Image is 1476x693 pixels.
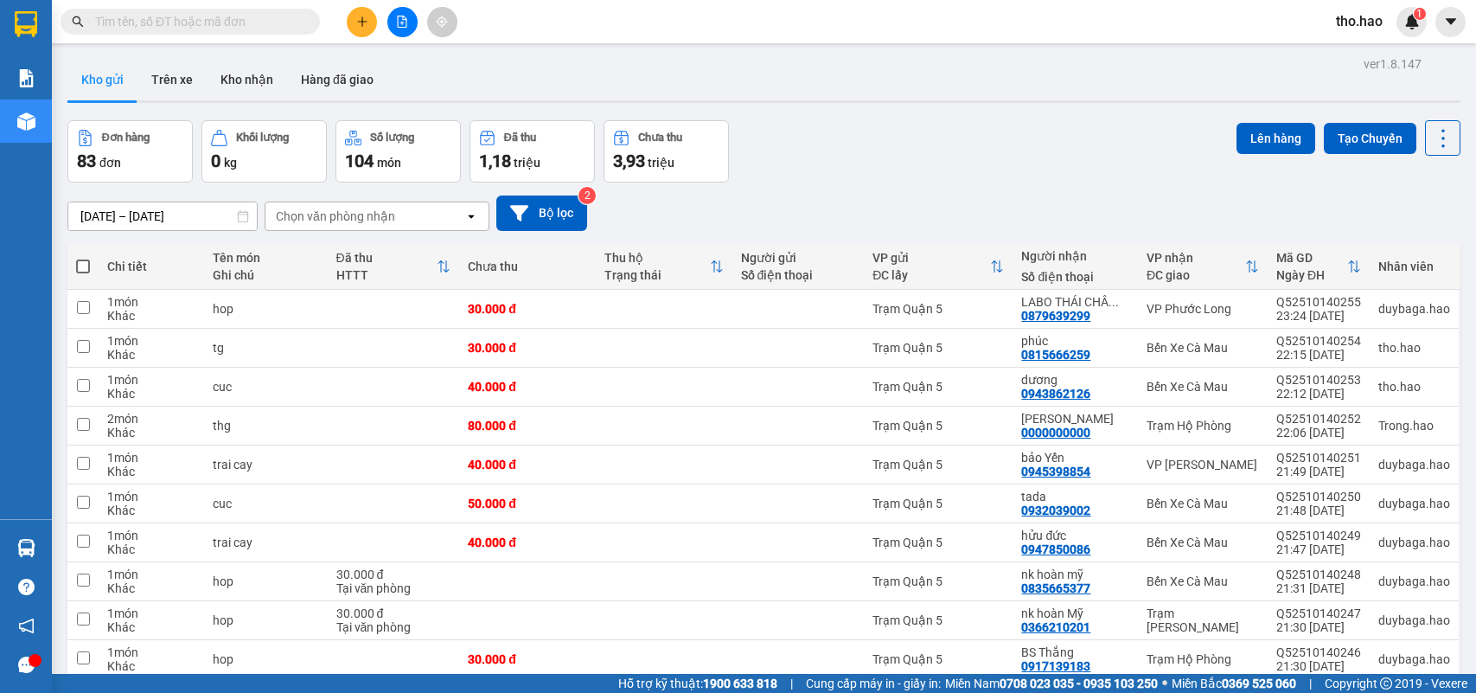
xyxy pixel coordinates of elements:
[1021,659,1090,673] div: 0917139183
[1378,497,1450,510] div: duybaga.hao
[1021,249,1128,263] div: Người nhận
[1276,268,1347,282] div: Ngày ĐH
[604,251,710,265] div: Thu hộ
[1147,606,1259,634] div: Trạm [PERSON_NAME]
[107,465,195,478] div: Khác
[224,156,237,170] span: kg
[1276,426,1361,440] div: 22:06 [DATE]
[464,209,478,223] svg: open
[1378,341,1450,355] div: tho.hao
[1147,574,1259,588] div: Bến Xe Cà Mau
[1364,55,1422,74] div: ver 1.8.147
[872,497,1004,510] div: Trạm Quận 5
[1414,8,1426,20] sup: 1
[67,59,137,100] button: Kho gửi
[107,426,195,440] div: Khác
[107,529,195,542] div: 1 món
[479,151,511,171] span: 1,18
[1443,14,1459,29] span: caret-down
[1404,14,1420,29] img: icon-new-feature
[1276,568,1361,581] div: Q52510140248
[107,348,195,362] div: Khác
[1147,268,1245,282] div: ĐC giao
[213,419,319,433] div: thg
[496,196,587,231] button: Bộ lọc
[213,497,319,510] div: cuc
[1276,606,1361,620] div: Q52510140247
[1021,620,1090,634] div: 0366210201
[1021,348,1090,362] div: 0815666259
[1021,465,1090,478] div: 0945398854
[1309,674,1312,693] span: |
[1378,613,1450,627] div: duybaga.hao
[618,674,777,693] span: Hỗ trợ kỹ thuật:
[470,120,595,183] button: Đã thu1,18 triệu
[945,674,1158,693] span: Miền Nam
[468,536,587,549] div: 40.000 đ
[72,16,84,28] span: search
[613,151,645,171] span: 3,93
[504,132,536,144] div: Đã thu
[1021,387,1090,401] div: 0943862126
[107,490,195,504] div: 1 món
[1147,458,1259,472] div: VP [PERSON_NAME]
[1378,260,1450,273] div: Nhân viên
[1021,334,1128,348] div: phúc
[604,120,729,183] button: Chưa thu3,93 triệu
[872,536,1004,549] div: Trạm Quận 5
[213,458,319,472] div: trai cay
[806,674,941,693] span: Cung cấp máy in - giấy in:
[287,59,387,100] button: Hàng đã giao
[107,581,195,595] div: Khác
[95,12,299,31] input: Tìm tên, số ĐT hoặc mã đơn
[213,574,319,588] div: hop
[1021,309,1090,323] div: 0879639299
[18,657,35,673] span: message
[1021,645,1128,659] div: BS Thắng
[1021,451,1128,465] div: bảo Yến
[345,151,374,171] span: 104
[1324,123,1416,154] button: Tạo Chuyến
[468,341,587,355] div: 30.000 đ
[1276,412,1361,426] div: Q52510140252
[107,260,195,273] div: Chi tiết
[107,295,195,309] div: 1 món
[1021,412,1128,426] div: ken lương hp
[370,132,414,144] div: Số lượng
[1222,677,1296,690] strong: 0369 525 060
[1276,373,1361,387] div: Q52510140253
[1021,581,1090,595] div: 0835665377
[1435,7,1466,37] button: caret-down
[578,187,596,204] sup: 2
[596,244,732,290] th: Toggle SortBy
[864,244,1013,290] th: Toggle SortBy
[872,302,1004,316] div: Trạm Quận 5
[1276,529,1361,542] div: Q52510140249
[741,268,856,282] div: Số điện thoại
[213,302,319,316] div: hop
[1021,606,1128,620] div: nk hoàn Mỹ
[468,497,587,510] div: 50.000 đ
[1021,490,1128,504] div: tada
[107,568,195,581] div: 1 món
[1378,536,1450,549] div: duybaga.hao
[1276,659,1361,673] div: 21:30 [DATE]
[1138,244,1268,290] th: Toggle SortBy
[1276,542,1361,556] div: 21:47 [DATE]
[99,156,121,170] span: đơn
[107,309,195,323] div: Khác
[468,652,587,666] div: 30.000 đ
[872,652,1004,666] div: Trạm Quận 5
[107,645,195,659] div: 1 món
[77,151,96,171] span: 83
[1021,542,1090,556] div: 0947850086
[107,542,195,556] div: Khác
[102,132,150,144] div: Đơn hàng
[107,659,195,673] div: Khác
[1147,652,1259,666] div: Trạm Hộ Phòng
[872,419,1004,433] div: Trạm Quận 5
[1276,251,1347,265] div: Mã GD
[1021,504,1090,517] div: 0932039002
[1147,536,1259,549] div: Bến Xe Cà Mau
[347,7,377,37] button: plus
